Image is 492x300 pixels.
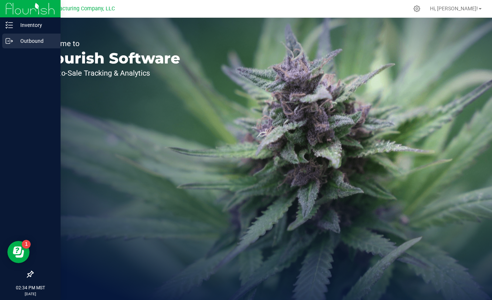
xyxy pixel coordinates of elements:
[40,51,180,66] p: Flourish Software
[7,241,30,263] iframe: Resource center
[22,240,31,249] iframe: Resource center unread badge
[13,21,57,30] p: Inventory
[430,6,478,11] span: Hi, [PERSON_NAME]!
[40,40,180,47] p: Welcome to
[6,21,13,29] inline-svg: Inventory
[13,37,57,45] p: Outbound
[412,5,421,12] div: Manage settings
[40,69,180,77] p: Seed-to-Sale Tracking & Analytics
[3,285,57,291] p: 02:34 PM MST
[36,6,115,12] span: BB Manufacturing Company, LLC
[3,291,57,297] p: [DATE]
[6,37,13,45] inline-svg: Outbound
